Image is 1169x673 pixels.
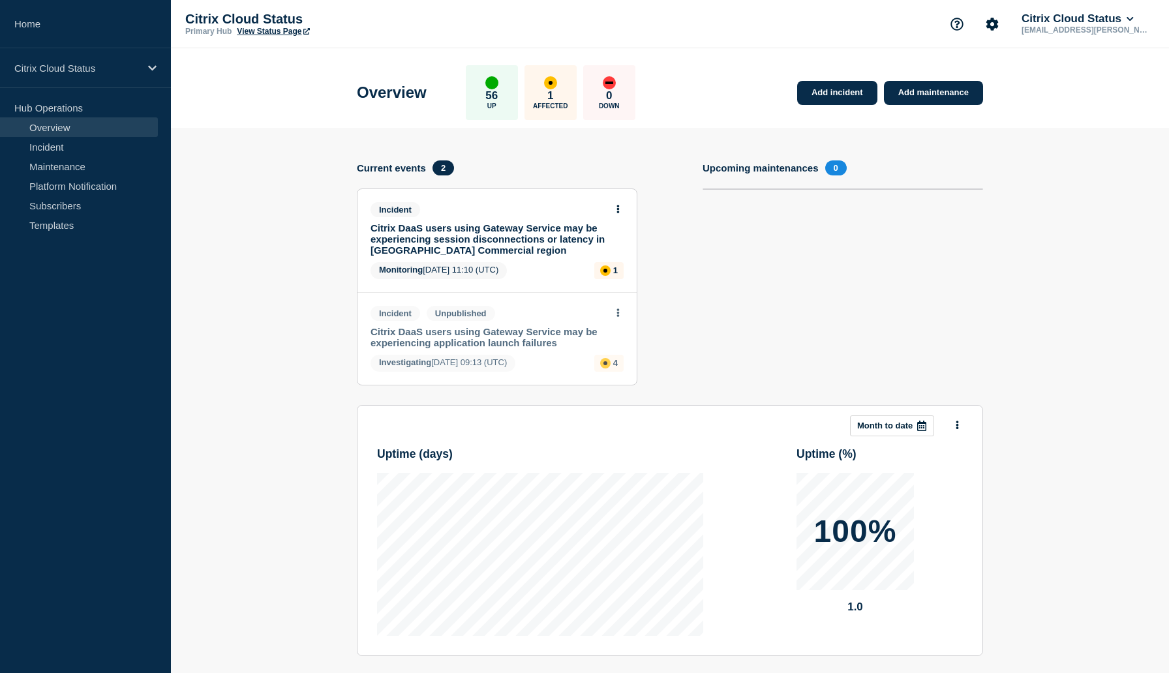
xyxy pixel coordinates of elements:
p: 0 [606,89,612,102]
span: Investigating [379,357,431,367]
h3: Uptime ( days ) [377,447,453,461]
p: Primary Hub [185,27,232,36]
span: Incident [371,202,420,217]
span: Incident [371,306,420,321]
button: Account settings [979,10,1006,38]
p: 1 [547,89,553,102]
h4: Upcoming maintenances [703,162,819,173]
h3: Uptime ( % ) [797,447,857,461]
button: Support [943,10,971,38]
a: Add incident [797,81,877,105]
p: [EMAIL_ADDRESS][PERSON_NAME][DOMAIN_NAME] [1019,25,1155,35]
p: 1.0 [797,601,914,614]
span: 2 [433,160,454,175]
button: Month to date [850,415,934,436]
p: Affected [533,102,568,110]
span: [DATE] 09:13 (UTC) [371,355,515,372]
a: Citrix DaaS users using Gateway Service may be experiencing session disconnections or latency in ... [371,222,606,256]
div: affected [600,265,611,276]
p: 100% [814,516,897,547]
p: Month to date [857,421,913,430]
p: Citrix Cloud Status [185,12,446,27]
span: Unpublished [427,306,495,321]
h1: Overview [357,83,427,102]
div: affected [544,76,557,89]
a: Add maintenance [884,81,983,105]
p: 4 [613,358,618,368]
div: down [603,76,616,89]
span: 0 [825,160,847,175]
p: Down [599,102,620,110]
p: Up [487,102,496,110]
a: Citrix DaaS users using Gateway Service may be experiencing application launch failures [371,326,606,348]
p: 56 [485,89,498,102]
span: [DATE] 11:10 (UTC) [371,262,507,279]
button: Citrix Cloud Status [1019,12,1136,25]
p: Citrix Cloud Status [14,63,140,74]
div: affected [600,358,611,368]
p: 1 [613,265,618,275]
span: Monitoring [379,265,423,275]
h4: Current events [357,162,426,173]
div: up [485,76,498,89]
a: View Status Page [237,27,309,36]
